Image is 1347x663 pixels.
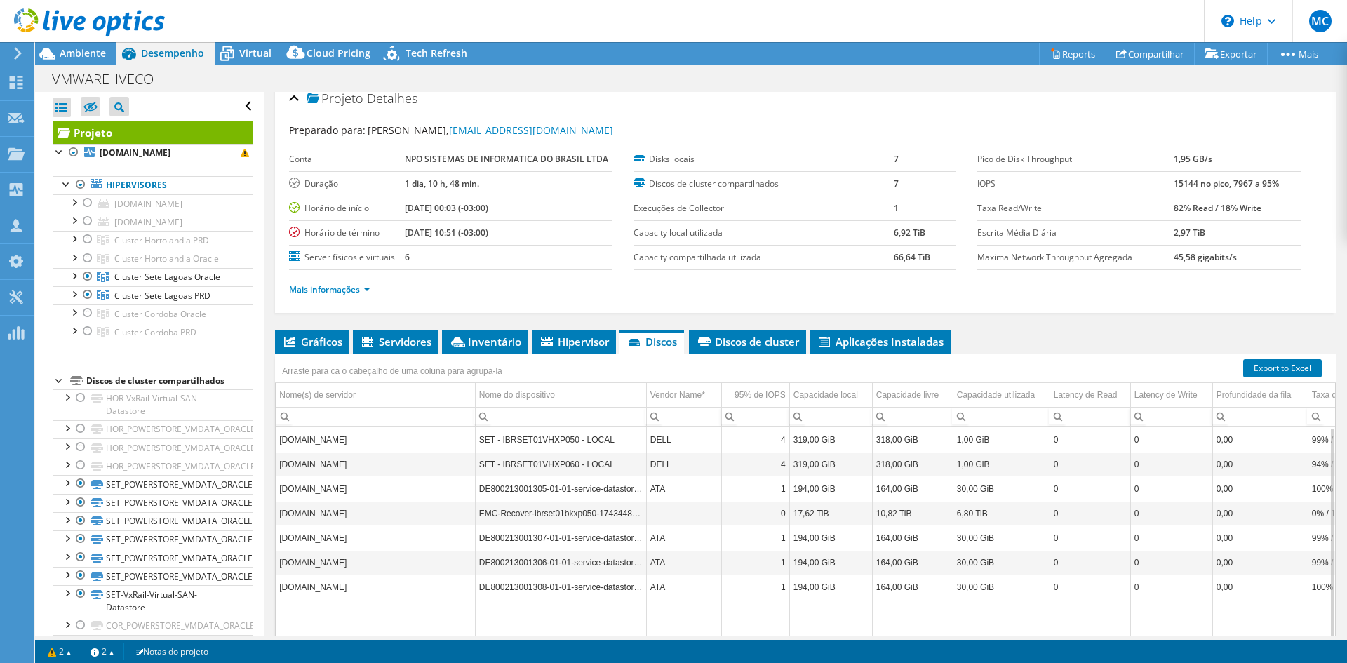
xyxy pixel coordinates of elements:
[289,152,404,166] label: Conta
[1106,43,1195,65] a: Compartilhar
[735,387,786,403] div: 95% de IOPS
[872,427,953,452] td: Column Capacidade livre, Value 318,00 GiB
[307,46,370,60] span: Cloud Pricing
[872,550,953,575] td: Column Capacidade livre, Value 164,00 GiB
[53,438,253,457] a: HOR_POWERSTORE_VMDATA_ORACLE_02
[977,177,1173,191] label: IOPS
[475,407,646,426] td: Column Nome do dispositivo, Filter cell
[475,383,646,408] td: Nome do dispositivo Column
[307,92,363,106] span: Projeto
[789,501,872,525] td: Column Capacidade local, Value 17,62 TiB
[276,501,475,525] td: Column Nome(s) de servidor, Value ibrset01vhxp070.ivecoeurope.ivecogroup.iveco.com
[279,361,506,381] div: Arraste para cá o cabeçalho de uma coluna para agrupá-la
[953,427,1050,452] td: Column Capacidade utilizada, Value 1,00 GiB
[1050,501,1130,525] td: Column Latency de Read, Value 0
[977,201,1173,215] label: Taxa Read/Write
[449,335,521,349] span: Inventário
[953,575,1050,599] td: Column Capacidade utilizada, Value 30,00 GiB
[53,457,253,475] a: HOR_POWERSTORE_VMDATA_ORACLE_03
[1054,387,1118,403] div: Latency de Read
[53,323,253,341] a: Cluster Cordoba PRD
[475,525,646,550] td: Column Nome do dispositivo, Value DE800213001307-01-01-service-datastore1
[1050,525,1130,550] td: Column Latency de Read, Value 0
[1050,550,1130,575] td: Column Latency de Read, Value 0
[872,501,953,525] td: Column Capacidade livre, Value 10,82 TiB
[276,575,475,599] td: Column Nome(s) de servidor, Value ibrset01vhxp100.ivecoeurope.ivecogroup.iveco.com
[1050,427,1130,452] td: Column Latency de Read, Value 0
[872,407,953,426] td: Column Capacidade livre, Filter cell
[953,550,1050,575] td: Column Capacidade utilizada, Value 30,00 GiB
[53,176,253,194] a: Hipervisores
[953,501,1050,525] td: Column Capacidade utilizada, Value 6,80 TiB
[1243,359,1322,377] a: Export to Excel
[289,177,404,191] label: Duração
[60,46,106,60] span: Ambiente
[114,308,206,320] span: Cluster Cordoba Oracle
[114,198,182,210] span: [DOMAIN_NAME]
[275,354,1336,652] div: Data grid
[876,387,939,403] div: Capacidade livre
[123,643,218,660] a: Notas do projeto
[1267,43,1329,65] a: Mais
[53,420,253,438] a: HOR_POWERSTORE_VMDATA_ORACLE_01
[696,335,799,349] span: Discos de cluster
[53,194,253,213] a: [DOMAIN_NAME]
[475,550,646,575] td: Column Nome do dispositivo, Value DE800213001306-01-01-service-datastore1
[1050,452,1130,476] td: Column Latency de Read, Value 0
[53,268,253,286] a: Cluster Sete Lagoas Oracle
[475,476,646,501] td: Column Nome do dispositivo, Value DE800213001305-01-01-service-datastore1
[1130,550,1212,575] td: Column Latency de Write, Value 0
[872,452,953,476] td: Column Capacidade livre, Value 318,00 GiB
[539,335,609,349] span: Hipervisor
[114,290,210,302] span: Cluster Sete Lagoas PRD
[239,46,272,60] span: Virtual
[1130,407,1212,426] td: Column Latency de Write, Filter cell
[634,152,894,166] label: Disks locais
[626,335,677,349] span: Discos
[406,46,467,60] span: Tech Refresh
[872,525,953,550] td: Column Capacidade livre, Value 164,00 GiB
[405,178,479,189] b: 1 dia, 10 h, 48 min.
[289,283,370,295] a: Mais informações
[405,227,488,239] b: [DATE] 10:51 (-03:00)
[114,234,209,246] span: Cluster Hortolandia PRD
[405,251,410,263] b: 6
[634,226,894,240] label: Capacity local utilizada
[1212,501,1308,525] td: Column Profundidade da fila, Value 0,00
[276,407,475,426] td: Column Nome(s) de servidor, Filter cell
[53,512,253,530] a: SET_POWERSTORE_VMDATA_ORACLE_04
[479,387,555,403] div: Nome do dispositivo
[646,383,721,408] td: Vendor Name* Column
[1050,383,1130,408] td: Latency de Read Column
[1174,202,1261,214] b: 82% Read / 18% Write
[475,452,646,476] td: Column Nome do dispositivo, Value SET - IBRSET01VHXP060 - LOCAL
[368,123,613,137] span: [PERSON_NAME],
[789,476,872,501] td: Column Capacidade local, Value 194,00 GiB
[53,494,253,512] a: SET_POWERSTORE_VMDATA_ORACLE_02
[1134,387,1198,403] div: Latency de Write
[1194,43,1268,65] a: Exportar
[276,525,475,550] td: Column Nome(s) de servidor, Value ibrset01vhxp090.ivecoeurope.ivecogroup.iveco.com
[646,407,721,426] td: Column Vendor Name*, Filter cell
[634,201,894,215] label: Execuções de Collector
[789,407,872,426] td: Column Capacidade local, Filter cell
[367,90,417,107] span: Detalhes
[646,452,721,476] td: Column Vendor Name*, Value DELL
[646,501,721,525] td: Column Vendor Name*, Value
[1039,43,1106,65] a: Reports
[977,226,1173,240] label: Escrita Média Diária
[1212,575,1308,599] td: Column Profundidade da fila, Value 0,00
[53,617,253,635] a: COR_POWERSTORE_VMDATA_ORACLE_01
[789,452,872,476] td: Column Capacidade local, Value 319,00 GiB
[53,231,253,249] a: Cluster Hortolandia PRD
[405,153,608,165] b: NPO SISTEMAS DE INFORMATICA DO BRASIL LTDA
[53,635,253,653] a: COR_POWERSTORE_VMDATA_ORACLE_02
[1212,550,1308,575] td: Column Profundidade da fila, Value 0,00
[1174,251,1237,263] b: 45,58 gigabits/s
[405,202,488,214] b: [DATE] 00:03 (-03:00)
[53,286,253,304] a: Cluster Sete Lagoas PRD
[53,585,253,616] a: SET-VxRail-Virtual-SAN-Datastore
[721,452,789,476] td: Column 95% de IOPS, Value 4
[282,335,342,349] span: Gráficos
[721,550,789,575] td: Column 95% de IOPS, Value 1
